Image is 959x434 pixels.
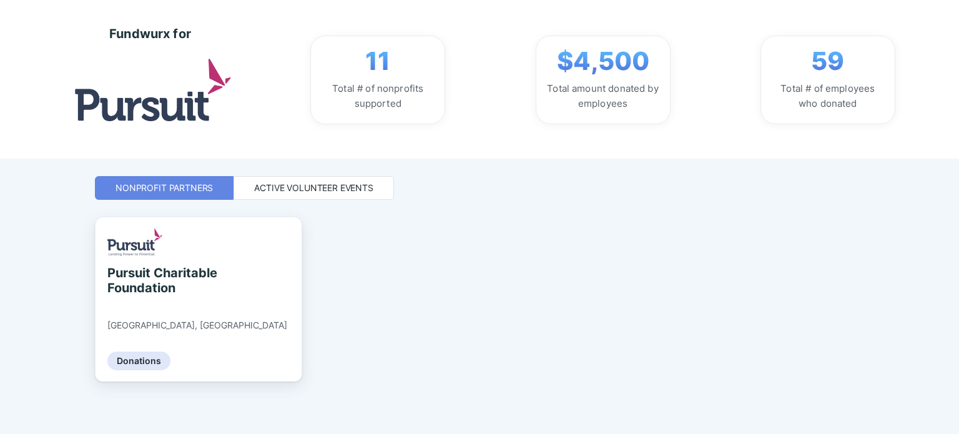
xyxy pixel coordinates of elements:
[365,46,390,76] span: 11
[811,46,844,76] span: 59
[107,352,170,370] div: Donations
[546,81,660,111] div: Total amount donated by employees
[557,46,649,76] span: $4,500
[75,59,231,121] img: logo.jpg
[771,81,885,111] div: Total # of employees who donated
[254,182,373,194] div: Active Volunteer Events
[107,265,222,295] div: Pursuit Charitable Foundation
[107,320,287,331] div: [GEOGRAPHIC_DATA], [GEOGRAPHIC_DATA]
[116,182,213,194] div: Nonprofit Partners
[109,26,191,41] div: Fundwurx for
[321,81,435,111] div: Total # of nonprofits supported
